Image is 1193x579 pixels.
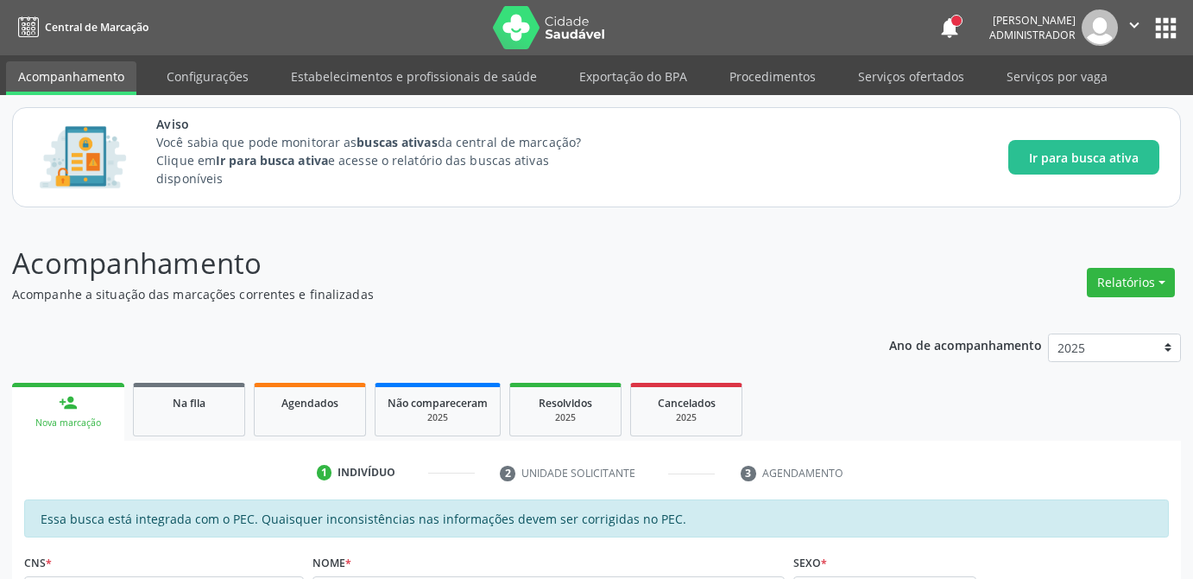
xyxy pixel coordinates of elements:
strong: Ir para busca ativa [216,152,328,169]
span: Agendados [281,396,338,410]
span: Cancelados [658,396,716,410]
span: Administrador [989,28,1076,42]
i:  [1125,16,1144,35]
span: Central de Marcação [45,20,148,35]
img: img [1082,10,1118,46]
span: Aviso [156,115,613,133]
div: person_add [59,393,78,412]
div: 2025 [643,411,729,424]
label: Sexo [793,550,827,576]
a: Exportação do BPA [567,61,699,92]
img: Imagem de CalloutCard [34,118,132,196]
button: Relatórios [1087,268,1175,297]
span: Resolvidos [539,396,592,410]
div: 2025 [388,411,488,424]
div: Nova marcação [24,417,112,429]
span: Não compareceram [388,396,488,410]
a: Estabelecimentos e profissionais de saúde [279,61,549,92]
a: Acompanhamento [6,61,136,95]
div: Indivíduo [338,465,395,480]
button: apps [1151,13,1181,43]
button: notifications [937,16,962,40]
label: Nome [312,550,351,576]
p: Acompanhe a situação das marcações correntes e finalizadas [12,285,830,303]
a: Configurações [155,61,261,92]
a: Central de Marcação [12,13,148,41]
a: Serviços por vaga [994,61,1120,92]
span: Na fila [173,396,205,410]
div: Essa busca está integrada com o PEC. Quaisquer inconsistências nas informações devem ser corrigid... [24,499,1169,538]
div: 1 [317,465,332,480]
a: Procedimentos [717,61,828,92]
button: Ir para busca ativa [1008,140,1159,175]
div: [PERSON_NAME] [989,13,1076,28]
button:  [1118,10,1151,46]
a: Serviços ofertados [846,61,976,92]
p: Você sabia que pode monitorar as da central de marcação? Clique em e acesse o relatório das busca... [156,133,613,188]
p: Acompanhamento [12,242,830,285]
p: Ano de acompanhamento [889,334,1042,355]
span: Ir para busca ativa [1029,149,1139,167]
div: 2025 [522,411,609,424]
strong: buscas ativas [357,134,437,150]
